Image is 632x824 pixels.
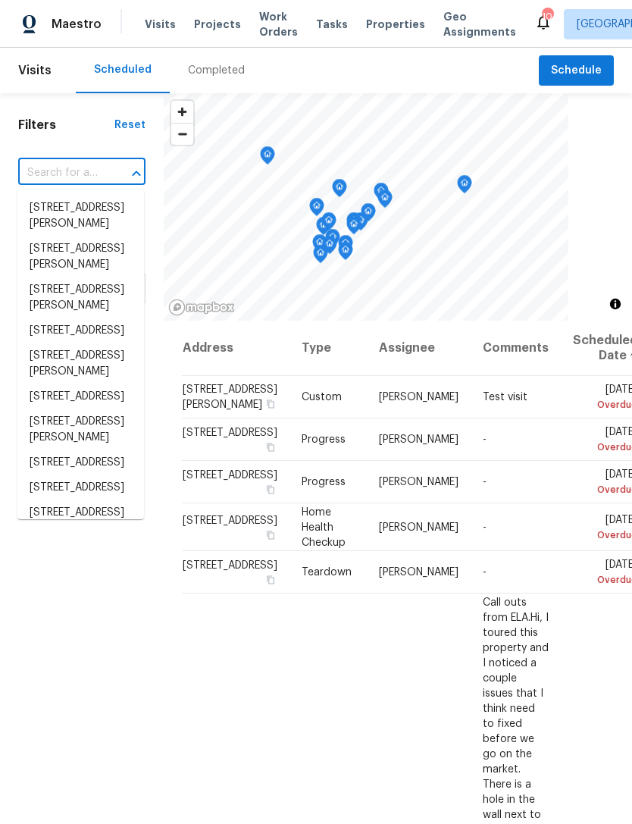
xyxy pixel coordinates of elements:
[316,217,331,240] div: Map marker
[366,17,425,32] span: Properties
[338,235,353,258] div: Map marker
[302,477,346,487] span: Progress
[126,163,147,184] button: Close
[17,318,144,343] li: [STREET_ADDRESS]
[313,245,328,268] div: Map marker
[539,55,614,86] button: Schedule
[316,19,348,30] span: Tasks
[17,409,144,450] li: [STREET_ADDRESS][PERSON_NAME]
[379,477,458,487] span: [PERSON_NAME]
[374,183,389,206] div: Map marker
[264,397,277,411] button: Copy Address
[338,242,353,265] div: Map marker
[17,237,144,277] li: [STREET_ADDRESS][PERSON_NAME]
[164,93,568,321] canvas: Map
[606,295,624,313] button: Toggle attribution
[377,190,393,213] div: Map marker
[302,567,352,578] span: Teardown
[18,54,52,87] span: Visits
[611,296,620,312] span: Toggle attribution
[302,506,346,547] span: Home Health Checkup
[183,560,277,571] span: [STREET_ADDRESS]
[289,321,367,376] th: Type
[171,123,193,145] button: Zoom out
[312,234,327,258] div: Map marker
[171,101,193,123] button: Zoom in
[346,216,361,240] div: Map marker
[145,17,176,32] span: Visits
[302,434,346,445] span: Progress
[17,450,144,475] li: [STREET_ADDRESS]
[443,9,516,39] span: Geo Assignments
[367,321,471,376] th: Assignee
[264,483,277,497] button: Copy Address
[483,434,487,445] span: -
[332,179,347,202] div: Map marker
[361,203,376,227] div: Map marker
[379,567,458,578] span: [PERSON_NAME]
[379,522,458,532] span: [PERSON_NAME]
[379,434,458,445] span: [PERSON_NAME]
[52,17,102,32] span: Maestro
[168,299,235,316] a: Mapbox homepage
[483,522,487,532] span: -
[483,567,487,578] span: -
[259,9,298,39] span: Work Orders
[183,515,277,525] span: [STREET_ADDRESS]
[183,428,277,438] span: [STREET_ADDRESS]
[483,477,487,487] span: -
[302,392,342,403] span: Custom
[18,161,103,185] input: Search for an address...
[551,61,602,80] span: Schedule
[346,212,361,236] div: Map marker
[322,236,337,259] div: Map marker
[542,9,552,24] div: 104
[17,277,144,318] li: [STREET_ADDRESS][PERSON_NAME]
[471,321,561,376] th: Comments
[457,175,472,199] div: Map marker
[264,528,277,541] button: Copy Address
[264,573,277,587] button: Copy Address
[321,212,336,236] div: Map marker
[183,384,277,410] span: [STREET_ADDRESS][PERSON_NAME]
[379,392,458,403] span: [PERSON_NAME]
[309,198,324,221] div: Map marker
[18,117,114,133] h1: Filters
[260,146,275,170] div: Map marker
[17,500,144,525] li: [STREET_ADDRESS]
[94,62,152,77] div: Scheduled
[17,343,144,384] li: [STREET_ADDRESS][PERSON_NAME]
[114,117,145,133] div: Reset
[188,63,245,78] div: Completed
[17,384,144,409] li: [STREET_ADDRESS]
[183,470,277,481] span: [STREET_ADDRESS]
[17,475,144,500] li: [STREET_ADDRESS]
[17,196,144,237] li: [STREET_ADDRESS][PERSON_NAME]
[171,124,193,145] span: Zoom out
[182,321,289,376] th: Address
[483,392,527,403] span: Test visit
[264,440,277,454] button: Copy Address
[325,229,340,252] div: Map marker
[194,17,241,32] span: Projects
